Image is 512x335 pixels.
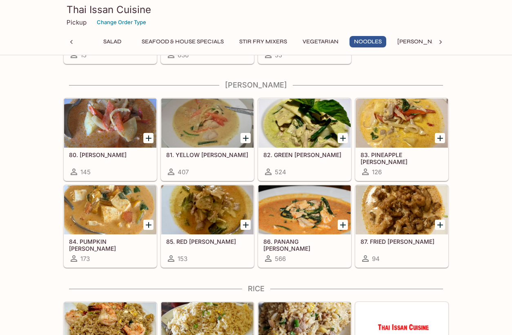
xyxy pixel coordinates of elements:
div: 86. PANANG CURRY [258,185,351,234]
button: [PERSON_NAME] [393,36,451,47]
a: 83. PINEAPPLE [PERSON_NAME]126 [355,98,448,181]
h5: 80. [PERSON_NAME] [69,151,151,158]
button: Add 83. PINEAPPLE CURRY [435,133,445,143]
h3: Thai Issan Cuisine [67,3,445,16]
a: 81. YELLOW [PERSON_NAME]407 [161,98,254,181]
a: 82. GREEN [PERSON_NAME]524 [258,98,351,181]
button: Salad [94,36,131,47]
button: Vegetarian [298,36,343,47]
a: 84. PUMPKIN [PERSON_NAME]173 [64,185,157,268]
h5: 86. PANANG [PERSON_NAME] [263,238,346,252]
div: 84. PUMPKIN CURRY [64,185,156,234]
a: 86. PANANG [PERSON_NAME]566 [258,185,351,268]
button: Add 84. PUMPKIN CURRY [143,220,154,230]
p: Pickup [67,18,87,26]
button: Change Order Type [93,16,150,29]
span: 407 [178,168,189,176]
div: 87. FRIED CURRY [356,185,448,234]
button: Add 82. GREEN CURRY [338,133,348,143]
span: 524 [275,168,286,176]
button: Add 87. FRIED CURRY [435,220,445,230]
div: 81. YELLOW CURRY [161,99,254,148]
span: 94 [372,255,380,263]
h5: 81. YELLOW [PERSON_NAME] [166,151,249,158]
a: 85. RED [PERSON_NAME]153 [161,185,254,268]
span: 126 [372,168,382,176]
span: 566 [275,255,286,263]
h5: 83. PINEAPPLE [PERSON_NAME] [361,151,443,165]
a: 87. FRIED [PERSON_NAME]94 [355,185,448,268]
h5: 87. FRIED [PERSON_NAME] [361,238,443,245]
div: 80. MASAMAN CURRY [64,99,156,148]
button: Add 81. YELLOW CURRY [240,133,251,143]
h4: Rice [63,284,449,293]
h4: [PERSON_NAME] [63,81,449,90]
button: Add 80. MASAMAN CURRY [143,133,154,143]
h5: 82. GREEN [PERSON_NAME] [263,151,346,158]
h5: 85. RED [PERSON_NAME] [166,238,249,245]
div: 83. PINEAPPLE CURRY [356,99,448,148]
h5: 84. PUMPKIN [PERSON_NAME] [69,238,151,252]
button: Add 86. PANANG CURRY [338,220,348,230]
div: 85. RED CURRY [161,185,254,234]
button: Seafood & House Specials [137,36,228,47]
button: Add 85. RED CURRY [240,220,251,230]
button: Stir Fry Mixers [235,36,292,47]
span: 153 [178,255,187,263]
button: Noodles [349,36,386,47]
a: 80. [PERSON_NAME]145 [64,98,157,181]
div: 82. GREEN CURRY [258,99,351,148]
span: 145 [80,168,91,176]
span: 173 [80,255,90,263]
